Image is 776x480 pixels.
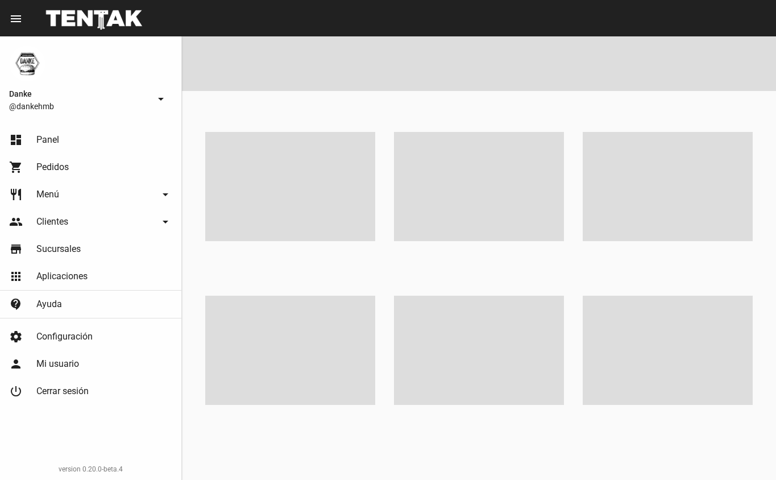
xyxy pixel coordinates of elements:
mat-icon: apps [9,270,23,283]
mat-icon: restaurant [9,188,23,201]
div: version 0.20.0-beta.4 [9,464,172,475]
mat-icon: person [9,357,23,371]
mat-icon: power_settings_new [9,384,23,398]
span: Mi usuario [36,358,79,370]
mat-icon: arrow_drop_down [154,92,168,106]
span: Sucursales [36,243,81,255]
mat-icon: store [9,242,23,256]
mat-icon: shopping_cart [9,160,23,174]
mat-icon: settings [9,330,23,344]
mat-icon: menu [9,12,23,26]
mat-icon: dashboard [9,133,23,147]
span: Danke [9,87,150,101]
span: Aplicaciones [36,271,88,282]
mat-icon: people [9,215,23,229]
span: Configuración [36,331,93,342]
span: Ayuda [36,299,62,310]
span: Clientes [36,216,68,227]
span: Menú [36,189,59,200]
mat-icon: arrow_drop_down [159,188,172,201]
mat-icon: contact_support [9,297,23,311]
span: Panel [36,134,59,146]
span: @dankehmb [9,101,150,112]
span: Pedidos [36,162,69,173]
img: 1d4517d0-56da-456b-81f5-6111ccf01445.png [9,45,45,82]
span: Cerrar sesión [36,386,89,397]
mat-icon: arrow_drop_down [159,215,172,229]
